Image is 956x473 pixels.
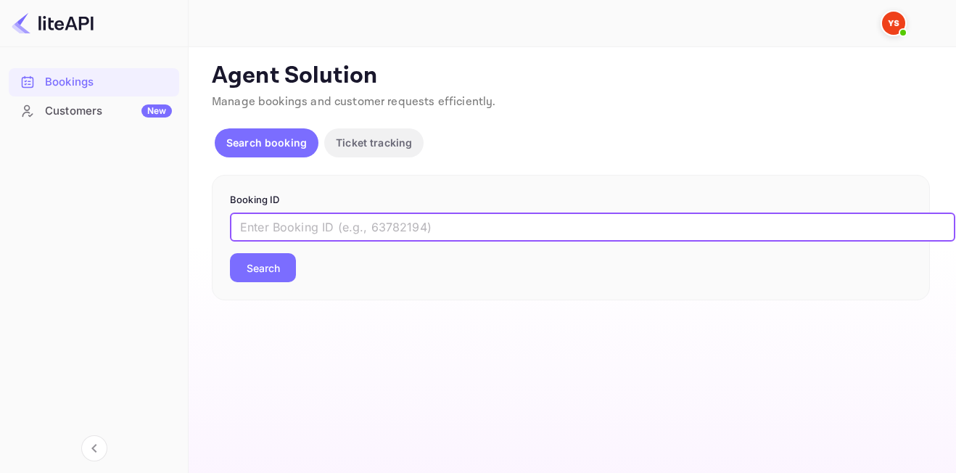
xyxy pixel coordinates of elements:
[9,68,179,96] div: Bookings
[45,74,172,91] div: Bookings
[9,68,179,95] a: Bookings
[12,12,94,35] img: LiteAPI logo
[45,103,172,120] div: Customers
[9,97,179,124] a: CustomersNew
[336,135,412,150] p: Ticket tracking
[230,193,912,207] p: Booking ID
[212,94,496,110] span: Manage bookings and customer requests efficiently.
[230,253,296,282] button: Search
[9,97,179,126] div: CustomersNew
[226,135,307,150] p: Search booking
[230,213,955,242] input: Enter Booking ID (e.g., 63782194)
[81,435,107,461] button: Collapse navigation
[882,12,905,35] img: Yandex Support
[212,62,930,91] p: Agent Solution
[141,104,172,118] div: New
